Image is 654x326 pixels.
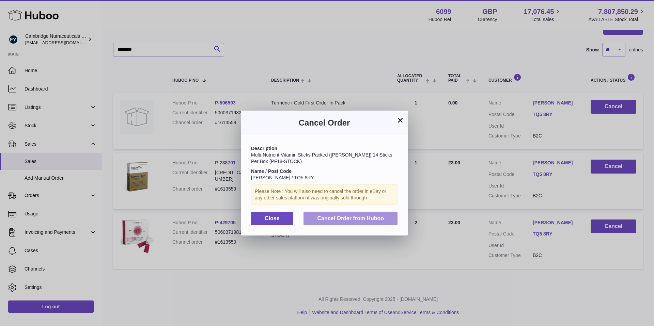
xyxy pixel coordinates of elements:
[251,117,398,128] h3: Cancel Order
[303,212,398,226] button: Cancel Order from Huboo
[317,215,384,221] span: Cancel Order from Huboo
[251,146,277,151] strong: Description
[251,184,398,205] div: Please Note : You will also need to cancel the order in eBay or any other sales platform it was o...
[265,215,280,221] span: Close
[396,116,404,124] button: ×
[251,175,314,180] span: [PERSON_NAME] / TQ5 8RY
[251,212,293,226] button: Close
[251,168,292,174] strong: Name / Post Code
[251,152,392,164] span: Multi-Nutrient Vitamin Sticks Packed ([PERSON_NAME]) 14 Sticks Per Box (PF18-STOCK)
